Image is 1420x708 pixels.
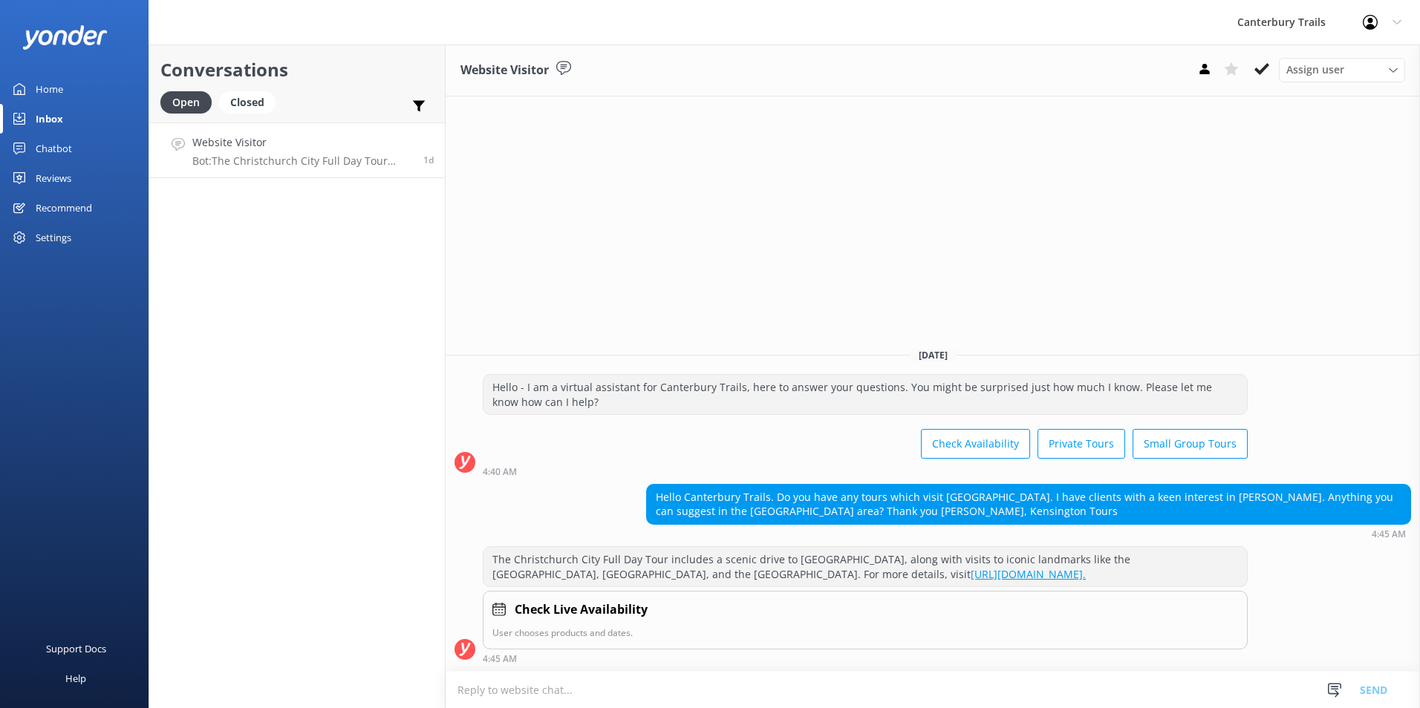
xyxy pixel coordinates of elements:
button: Check Availability [921,429,1030,459]
div: Closed [219,91,276,114]
div: Inbox [36,104,63,134]
div: Support Docs [46,634,106,663]
div: Assign User [1279,58,1405,82]
h4: Website Visitor [192,134,412,151]
a: Open [160,94,219,110]
div: The Christchurch City Full Day Tour includes a scenic drive to [GEOGRAPHIC_DATA], along with visi... [483,547,1247,586]
div: Reviews [36,163,71,193]
div: Hello - I am a virtual assistant for Canterbury Trails, here to answer your questions. You might ... [483,375,1247,414]
h4: Check Live Availability [515,600,648,620]
div: Recommend [36,193,92,223]
strong: 4:40 AM [483,468,517,476]
span: Aug 28 2025 04:45am (UTC +12:00) Pacific/Auckland [423,154,434,166]
strong: 4:45 AM [483,655,517,663]
div: Help [65,663,86,693]
strong: 4:45 AM [1372,530,1406,539]
h3: Website Visitor [460,61,549,80]
p: User chooses products and dates. [492,626,1238,640]
div: Aug 28 2025 04:45am (UTC +12:00) Pacific/Auckland [483,653,1248,663]
div: Aug 28 2025 04:45am (UTC +12:00) Pacific/Auckland [646,528,1411,539]
h2: Conversations [160,56,434,84]
a: Website VisitorBot:The Christchurch City Full Day Tour includes a scenic drive to [GEOGRAPHIC_DAT... [149,122,445,178]
button: Private Tours [1038,429,1125,459]
a: [URL][DOMAIN_NAME]. [971,567,1086,581]
div: Chatbot [36,134,72,163]
span: Assign user [1286,62,1344,78]
img: yonder-white-logo.png [22,25,108,50]
div: Hello Canterbury Trails. Do you have any tours which visit [GEOGRAPHIC_DATA]. I have clients with... [647,485,1410,524]
div: Home [36,74,63,104]
span: [DATE] [910,349,957,361]
div: Open [160,91,212,114]
p: Bot: The Christchurch City Full Day Tour includes a scenic drive to [GEOGRAPHIC_DATA], along with... [192,154,412,168]
a: Closed [219,94,283,110]
button: Small Group Tours [1133,429,1248,459]
div: Settings [36,223,71,252]
div: Aug 28 2025 04:40am (UTC +12:00) Pacific/Auckland [483,466,1248,476]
